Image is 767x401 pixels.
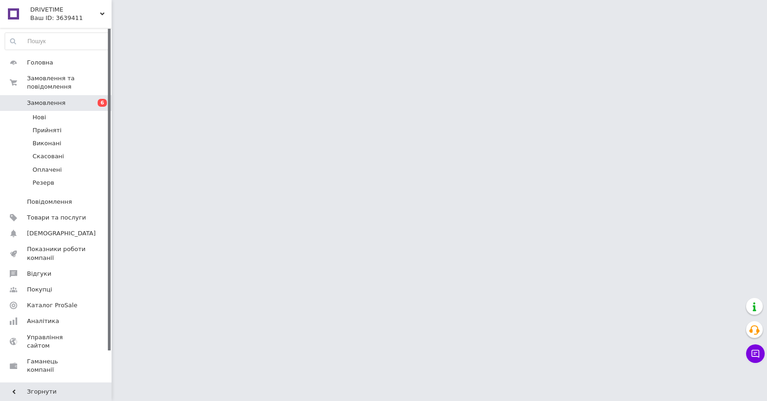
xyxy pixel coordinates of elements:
[27,58,53,67] span: Головна
[27,317,59,325] span: Аналітика
[27,382,51,390] span: Маркет
[746,344,765,363] button: Чат з покупцем
[30,6,100,14] span: DRIVETIME
[27,213,86,222] span: Товари та послуги
[33,139,61,148] span: Виконані
[33,166,62,174] span: Оплачені
[33,113,46,122] span: Нові
[33,152,64,161] span: Скасовані
[27,198,72,206] span: Повідомлення
[27,99,66,107] span: Замовлення
[27,285,52,294] span: Покупці
[27,301,77,310] span: Каталог ProSale
[30,14,112,22] div: Ваш ID: 3639411
[33,179,54,187] span: Резерв
[5,33,109,50] input: Пошук
[27,357,86,374] span: Гаманець компанії
[27,245,86,262] span: Показники роботи компанії
[33,126,61,135] span: Прийняті
[27,333,86,350] span: Управління сайтом
[98,99,107,107] span: 6
[27,270,51,278] span: Відгуки
[27,74,112,91] span: Замовлення та повідомлення
[27,229,96,238] span: [DEMOGRAPHIC_DATA]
